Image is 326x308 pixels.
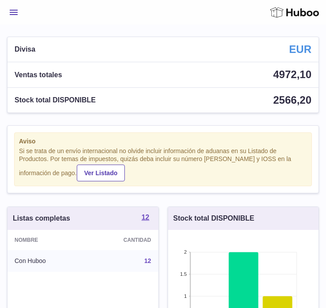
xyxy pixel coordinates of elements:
strong: Aviso [19,137,307,146]
th: Cantidad [86,230,158,250]
text: 1 [184,293,187,299]
h3: Stock total DISPONIBLE [173,214,255,223]
a: Ver Listado [77,165,125,181]
strong: EUR [289,42,311,56]
a: Stock total DISPONIBLE 2566,20 [7,88,319,113]
h3: Listas completas [13,214,70,223]
span: Stock total DISPONIBLE [15,95,96,105]
td: Con Huboo [7,250,86,272]
text: 2 [184,249,187,255]
span: Ventas totales [15,70,62,80]
span: 4972,10 [273,68,311,80]
a: 12 [144,257,151,264]
a: Ventas totales 4972,10 [7,62,319,87]
text: 1.5 [180,271,187,277]
span: 2566,20 [273,94,311,106]
span: Divisa [15,45,35,54]
div: Si se trata de un envío internacional no olvide incluir información de aduanas en su Listado de P... [19,147,307,181]
th: Nombre [7,230,86,250]
strong: 12 [142,214,150,221]
a: 12 [142,214,150,223]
